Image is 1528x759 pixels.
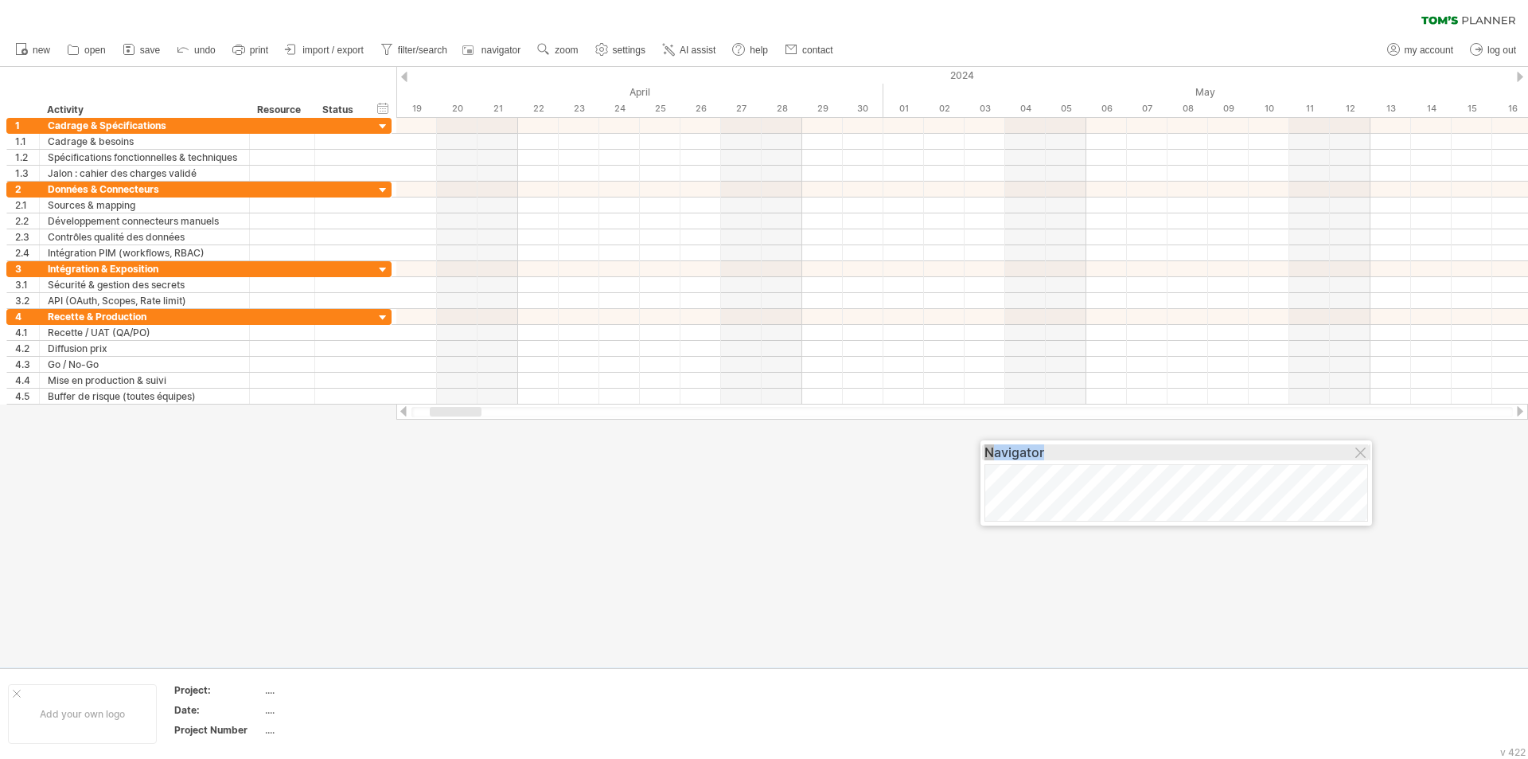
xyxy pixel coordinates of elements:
div: Sunday, 28 April 2024 [762,100,802,117]
span: contact [802,45,833,56]
div: Monday, 29 April 2024 [802,100,843,117]
div: Jalon : cahier des charges validé [48,166,241,181]
div: Wednesday, 8 May 2024 [1167,100,1208,117]
div: 1 [15,118,39,133]
a: import / export [281,40,368,61]
div: Add your own logo [8,684,157,744]
div: Project Number [174,723,262,737]
div: Status [322,102,357,118]
div: 2.2 [15,213,39,229]
div: Friday, 10 May 2024 [1249,100,1289,117]
div: 4 [15,309,39,324]
div: API (OAuth, Scopes, Rate limit) [48,293,241,308]
div: 2 [15,182,39,197]
span: AI assist [680,45,715,56]
div: Saturday, 27 April 2024 [721,100,762,117]
div: 3.2 [15,293,39,308]
div: Monday, 22 April 2024 [518,100,559,117]
div: Navigator [984,444,1368,460]
span: settings [613,45,645,56]
span: import / export [302,45,364,56]
div: Project: [174,683,262,697]
span: print [250,45,268,56]
a: help [728,40,773,61]
div: Développement connecteurs manuels [48,213,241,229]
div: 3.1 [15,277,39,292]
div: Tuesday, 7 May 2024 [1127,100,1167,117]
div: 4.2 [15,341,39,356]
span: help [750,45,768,56]
div: Wednesday, 24 April 2024 [599,100,640,117]
a: filter/search [376,40,452,61]
div: Contrôles qualité des données [48,229,241,245]
div: 1.2 [15,150,39,165]
div: Go / No-Go [48,357,241,372]
div: .... [265,683,399,697]
div: Thursday, 9 May 2024 [1208,100,1249,117]
a: log out [1466,40,1521,61]
div: Diffusion prix [48,341,241,356]
div: Intégration PIM (workflows, RBAC) [48,245,241,260]
span: undo [194,45,216,56]
div: .... [265,703,399,717]
a: contact [781,40,838,61]
div: .... [265,723,399,737]
a: settings [591,40,650,61]
div: v 422 [1500,746,1526,758]
a: zoom [533,40,583,61]
span: zoom [555,45,578,56]
a: my account [1383,40,1458,61]
div: Friday, 26 April 2024 [680,100,721,117]
a: navigator [460,40,525,61]
div: Intégration & Exposition [48,261,241,276]
div: Wednesday, 1 May 2024 [883,100,924,117]
div: 2.4 [15,245,39,260]
div: 4.1 [15,325,39,340]
a: AI assist [658,40,720,61]
div: Thursday, 25 April 2024 [640,100,680,117]
div: Données & Connecteurs [48,182,241,197]
div: Date: [174,703,262,717]
div: 2.1 [15,198,39,213]
a: new [11,40,55,61]
div: Cadrage & besoins [48,134,241,149]
span: filter/search [398,45,447,56]
span: log out [1487,45,1516,56]
a: print [228,40,273,61]
div: 4.5 [15,389,39,404]
div: Buffer de risque (toutes équipes) [48,389,241,404]
span: open [84,45,106,56]
a: open [63,40,111,61]
div: Wednesday, 15 May 2024 [1452,100,1492,117]
div: Friday, 19 April 2024 [396,100,437,117]
div: Friday, 3 May 2024 [965,100,1005,117]
div: 2.3 [15,229,39,245]
span: save [140,45,160,56]
div: Sunday, 12 May 2024 [1330,100,1370,117]
div: Saturday, 11 May 2024 [1289,100,1330,117]
div: Monday, 13 May 2024 [1370,100,1411,117]
div: Sunday, 21 April 2024 [477,100,518,117]
div: 4.3 [15,357,39,372]
div: 1.1 [15,134,39,149]
div: Sécurité & gestion des secrets [48,277,241,292]
div: Saturday, 4 May 2024 [1005,100,1046,117]
div: Recette & Production [48,309,241,324]
div: Mise en production & suivi [48,373,241,388]
div: Cadrage & Spécifications [48,118,241,133]
div: Activity [47,102,240,118]
div: Tuesday, 30 April 2024 [843,100,883,117]
div: Thursday, 2 May 2024 [924,100,965,117]
div: Monday, 6 May 2024 [1086,100,1127,117]
div: 3 [15,261,39,276]
div: 1.3 [15,166,39,181]
div: 4.4 [15,373,39,388]
div: Tuesday, 23 April 2024 [559,100,599,117]
div: Spécifications fonctionnelles & techniques [48,150,241,165]
span: my account [1405,45,1453,56]
div: Saturday, 20 April 2024 [437,100,477,117]
div: Tuesday, 14 May 2024 [1411,100,1452,117]
div: Sunday, 5 May 2024 [1046,100,1086,117]
div: Recette / UAT (QA/PO) [48,325,241,340]
span: new [33,45,50,56]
